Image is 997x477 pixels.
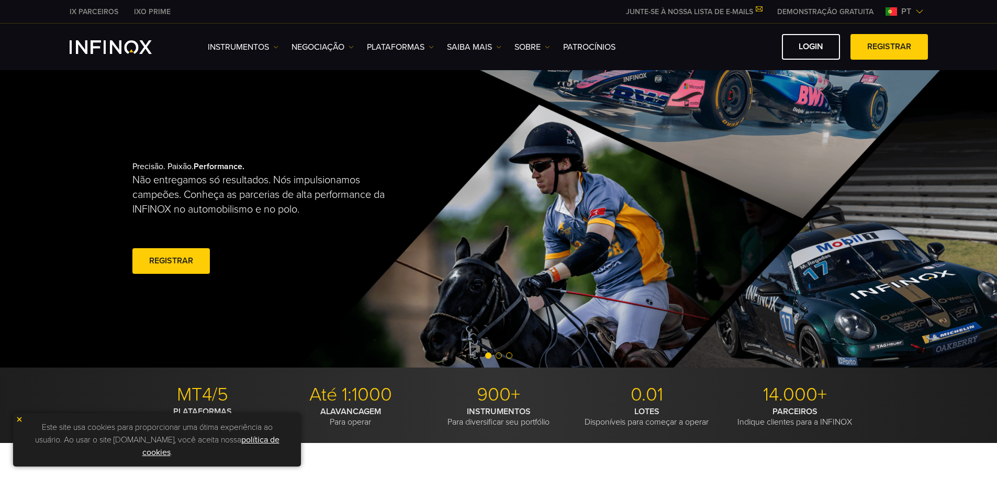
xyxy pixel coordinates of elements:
[70,40,176,54] a: INFINOX Logo
[514,41,550,53] a: SOBRE
[173,406,232,417] strong: PLATAFORMAS
[281,406,421,427] p: Para operar
[132,248,210,274] a: Registrar
[62,6,126,17] a: INFINOX
[782,34,840,60] a: Login
[367,41,434,53] a: PLATAFORMAS
[18,418,296,461] p: Este site usa cookies para proporcionar uma ótima experiência ao usuário. Ao usar o site [DOMAIN_...
[132,383,273,406] p: MT4/5
[194,161,244,172] strong: Performance.
[506,352,512,359] span: Go to slide 3
[292,41,354,53] a: NEGOCIAÇÃO
[467,406,531,417] strong: INSTRUMENTOS
[132,173,396,217] p: Não entregamos só resultados. Nós impulsionamos campeões. Conheça as parcerias de alta performanc...
[485,352,491,359] span: Go to slide 1
[897,5,915,18] span: pt
[132,145,462,293] div: Precisão. Paixão.
[447,41,501,53] a: Saiba mais
[16,416,23,423] img: yellow close icon
[577,406,717,427] p: Disponíveis para começar a operar
[618,7,769,16] a: JUNTE-SE À NOSSA LISTA DE E-MAILS
[429,383,569,406] p: 900+
[208,41,278,53] a: Instrumentos
[132,406,273,427] p: Com ferramentas de trading modernas
[496,352,502,359] span: Go to slide 2
[563,41,615,53] a: Patrocínios
[281,383,421,406] p: Até 1:1000
[725,383,865,406] p: 14.000+
[429,406,569,427] p: Para diversificar seu portfólio
[769,6,881,17] a: INFINOX MENU
[634,406,659,417] strong: LOTES
[725,406,865,427] p: Indique clientes para a INFINOX
[320,406,381,417] strong: ALAVANCAGEM
[577,383,717,406] p: 0.01
[772,406,817,417] strong: PARCEIROS
[850,34,928,60] a: Registrar
[126,6,178,17] a: INFINOX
